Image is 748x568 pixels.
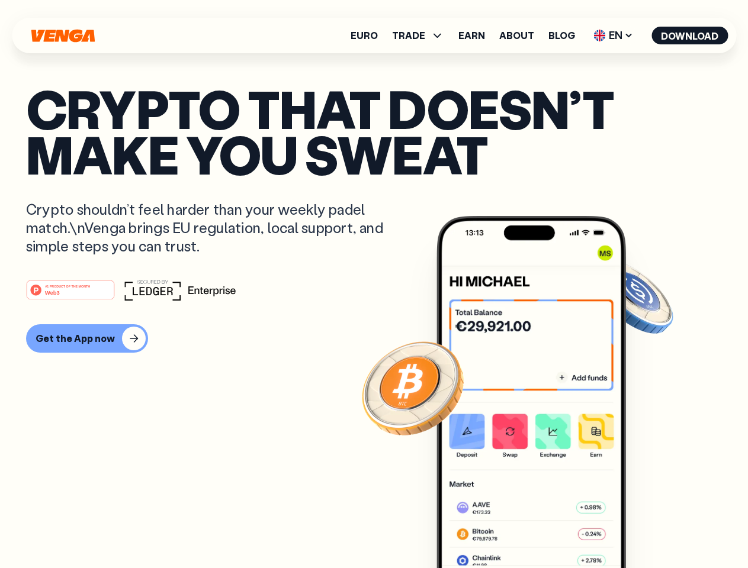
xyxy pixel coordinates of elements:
span: TRADE [392,28,444,43]
span: TRADE [392,31,425,40]
a: Earn [458,31,485,40]
p: Crypto that doesn’t make you sweat [26,86,722,176]
tspan: Web3 [45,289,60,295]
div: Get the App now [36,333,115,344]
svg: Home [30,29,96,43]
a: Euro [351,31,378,40]
a: Blog [548,31,575,40]
tspan: #1 PRODUCT OF THE MONTH [45,284,90,288]
button: Get the App now [26,324,148,353]
span: EN [589,26,637,45]
img: USDC coin [590,254,676,340]
img: flag-uk [593,30,605,41]
img: Bitcoin [359,334,466,441]
a: #1 PRODUCT OF THE MONTHWeb3 [26,287,115,302]
button: Download [651,27,728,44]
p: Crypto shouldn’t feel harder than your weekly padel match.\nVenga brings EU regulation, local sup... [26,200,400,256]
a: About [499,31,534,40]
a: Get the App now [26,324,722,353]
